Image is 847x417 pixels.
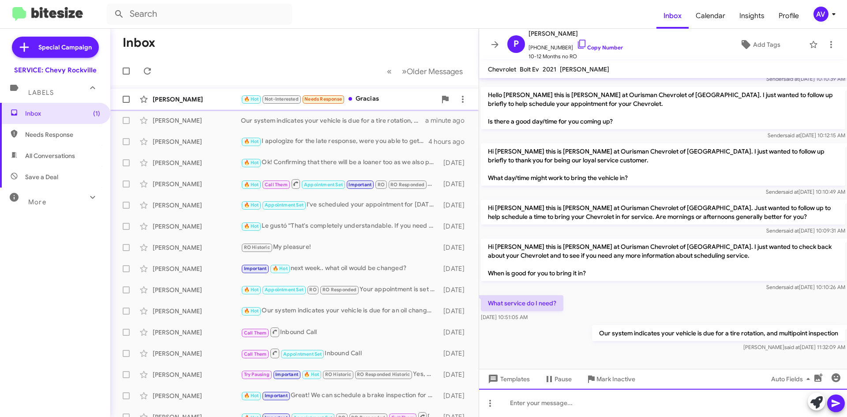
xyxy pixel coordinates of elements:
[481,200,845,225] p: Hi [PERSON_NAME] this is [PERSON_NAME] at Ourisman Chevrolet of [GEOGRAPHIC_DATA]. Just wanted to...
[325,372,351,377] span: RO Historic
[486,371,530,387] span: Templates
[439,201,472,210] div: [DATE]
[382,62,397,80] button: Previous
[153,307,241,316] div: [PERSON_NAME]
[153,349,241,358] div: [PERSON_NAME]
[244,244,270,250] span: RO Historic
[732,3,772,29] a: Insights
[714,37,805,53] button: Add Tags
[241,263,439,274] div: next week.. what oil would be changed?
[153,391,241,400] div: [PERSON_NAME]
[768,132,845,139] span: Sender [DATE] 10:12:15 AM
[309,287,316,293] span: RO
[513,37,519,51] span: P
[241,285,439,295] div: Your appointment is set for [DATE] at 8:00 AM. Thank you, and we look forward to seeing you!
[577,44,623,51] a: Copy Number
[25,109,100,118] span: Inbox
[390,182,424,188] span: RO Responded
[766,75,845,82] span: Sender [DATE] 10:10:39 AM
[153,158,241,167] div: [PERSON_NAME]
[265,182,288,188] span: Call Them
[689,3,732,29] a: Calendar
[275,372,298,377] span: Important
[28,198,46,206] span: More
[439,264,472,273] div: [DATE]
[244,139,259,144] span: 🔥 Hot
[265,287,304,293] span: Appointment Set
[407,67,463,76] span: Older Messages
[153,201,241,210] div: [PERSON_NAME]
[241,200,439,210] div: I've scheduled your appointment for [DATE] at 10 AM. We look forward to seeing you then!
[764,371,821,387] button: Auto Fields
[241,327,439,338] div: Inbound Call
[439,243,472,252] div: [DATE]
[265,202,304,208] span: Appointment Set
[304,372,319,377] span: 🔥 Hot
[766,227,845,234] span: Sender [DATE] 10:09:31 AM
[241,369,439,379] div: Yes, we do have availability on [DATE]. What time would work best for you?
[784,344,800,350] span: said at
[425,116,472,125] div: a minute ago
[12,37,99,58] a: Special Campaign
[244,351,267,357] span: Call Them
[304,96,342,102] span: Needs Response
[241,306,439,316] div: Our system indicates your vehicle is due for an oil change, tire rotation, and multipoint inspection
[753,37,780,53] span: Add Tags
[153,180,241,188] div: [PERSON_NAME]
[244,330,267,336] span: Call Them
[153,243,241,252] div: [PERSON_NAME]
[481,239,845,281] p: Hi [PERSON_NAME] this is [PERSON_NAME] at Ourisman Chevrolet of [GEOGRAPHIC_DATA]. I just wanted ...
[283,351,322,357] span: Appointment Set
[439,349,472,358] div: [DATE]
[28,89,54,97] span: Labels
[378,182,385,188] span: RO
[244,202,259,208] span: 🔥 Hot
[153,264,241,273] div: [PERSON_NAME]
[241,242,439,252] div: My pleasure!
[349,182,371,188] span: Important
[543,65,556,73] span: 2021
[273,266,288,271] span: 🔥 Hot
[397,62,468,80] button: Next
[783,284,799,290] span: said at
[783,188,798,195] span: said at
[244,372,270,377] span: Try Pausing
[481,143,845,186] p: Hi [PERSON_NAME] this is [PERSON_NAME] at Ourisman Chevrolet of [GEOGRAPHIC_DATA]. I just wanted ...
[153,222,241,231] div: [PERSON_NAME]
[244,287,259,293] span: 🔥 Hot
[14,66,97,75] div: SERVICE: Chevy Rockville
[772,3,806,29] a: Profile
[528,39,623,52] span: [PHONE_NUMBER]
[25,130,100,139] span: Needs Response
[488,65,516,73] span: Chevrolet
[107,4,292,25] input: Search
[439,180,472,188] div: [DATE]
[783,75,799,82] span: said at
[241,178,439,189] div: Liked “I guess we will pay it by ear and see what the weather does!”
[244,393,259,398] span: 🔥 Hot
[481,295,563,311] p: What service do I need?
[656,3,689,29] a: Inbox
[382,62,468,80] nav: Page navigation example
[357,372,410,377] span: RO Responded Historic
[241,348,439,359] div: Inbound Call
[153,328,241,337] div: [PERSON_NAME]
[241,136,428,147] div: I apologize for the late response, were you able to get in for service or do you need to schedule...
[153,286,241,294] div: [PERSON_NAME]
[123,36,155,50] h1: Inbox
[25,151,75,160] span: All Conversations
[579,371,642,387] button: Mark Inactive
[428,137,472,146] div: 4 hours ago
[520,65,539,73] span: Bolt Ev
[439,158,472,167] div: [DATE]
[537,371,579,387] button: Pause
[439,328,472,337] div: [DATE]
[481,87,845,129] p: Hello [PERSON_NAME] this is [PERSON_NAME] at Ourisman Chevrolet of [GEOGRAPHIC_DATA]. I just want...
[153,95,241,104] div: [PERSON_NAME]
[439,286,472,294] div: [DATE]
[743,344,845,350] span: [PERSON_NAME] [DATE] 11:32:09 AM
[806,7,837,22] button: AV
[244,182,259,188] span: 🔥 Hot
